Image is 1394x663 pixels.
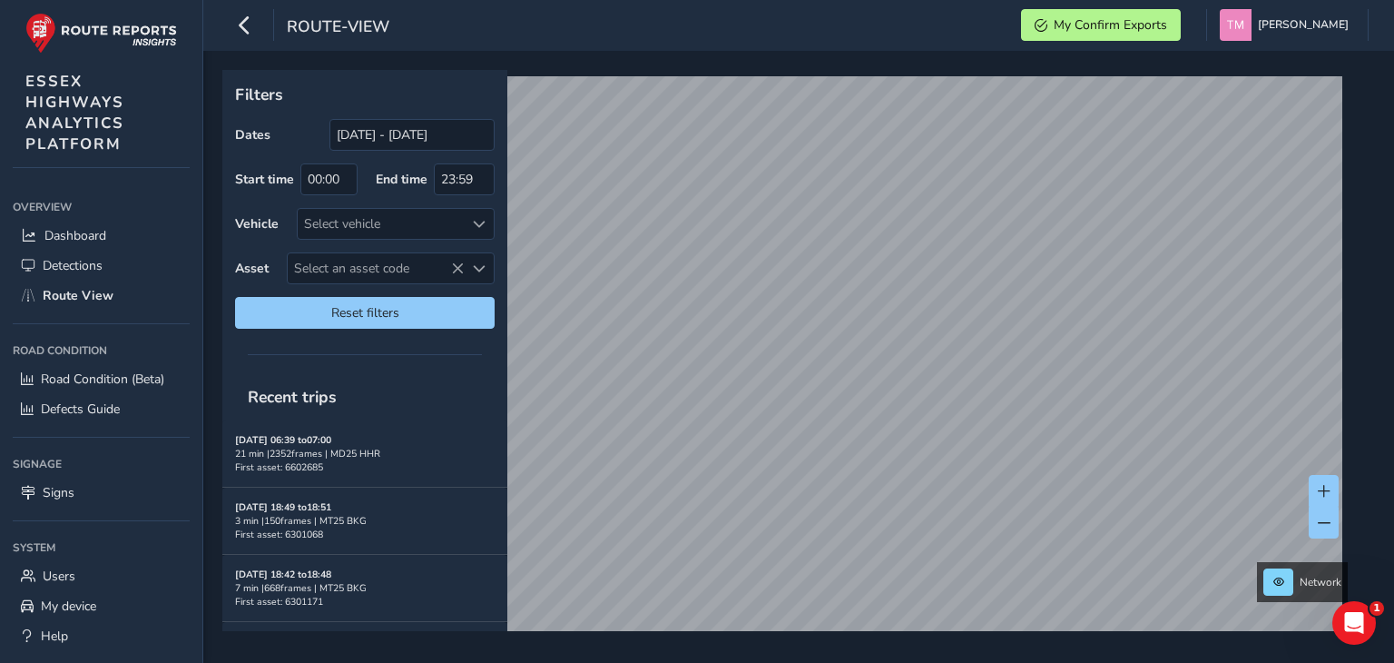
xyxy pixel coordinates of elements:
a: Route View [13,281,190,311]
label: Start time [235,171,294,188]
span: route-view [287,15,389,41]
label: End time [376,171,427,188]
a: Detections [13,251,190,281]
span: My device [41,598,96,615]
div: 7 min | 668 frames | MT25 BKG [235,581,495,595]
span: Signs [43,484,74,501]
label: Vehicle [235,215,279,233]
span: My Confirm Exports [1054,16,1167,34]
span: Users [43,568,75,585]
span: Route View [43,287,113,304]
span: Reset filters [249,304,481,322]
label: Asset [235,260,269,277]
span: First asset: 6602685 [235,460,323,474]
div: 21 min | 2352 frames | MD25 HHR [235,447,495,460]
a: Signs [13,478,190,508]
span: Network [1300,575,1341,589]
button: Reset filters [235,297,495,329]
img: rr logo [25,13,177,54]
div: Road Condition [13,337,190,364]
div: Signage [13,450,190,478]
span: Defects Guide [41,401,120,418]
a: My device [13,591,190,621]
a: Dashboard [13,221,190,251]
strong: [DATE] 18:49 to 18:51 [235,500,331,514]
button: My Confirm Exports [1021,9,1181,41]
div: Select an asset code [464,253,494,283]
span: Dashboard [44,227,106,244]
span: Help [41,628,68,645]
span: Recent trips [235,373,349,421]
span: Road Condition (Beta) [41,371,164,388]
p: Filters [235,83,495,106]
span: Detections [43,257,103,274]
canvas: Map [229,76,1342,652]
a: Defects Guide [13,394,190,424]
span: 1 [1369,601,1384,616]
a: Help [13,621,190,651]
a: Users [13,561,190,591]
img: diamond-layout [1220,9,1252,41]
span: First asset: 6301068 [235,528,323,541]
span: Select an asset code [288,253,464,283]
span: [PERSON_NAME] [1258,9,1349,41]
strong: [DATE] 18:42 to 18:48 [235,568,331,581]
div: System [13,534,190,561]
label: Dates [235,126,270,143]
div: Overview [13,193,190,221]
a: Road Condition (Beta) [13,364,190,394]
strong: [DATE] 06:39 to 07:00 [235,433,331,447]
span: ESSEX HIGHWAYS ANALYTICS PLATFORM [25,71,124,154]
button: [PERSON_NAME] [1220,9,1355,41]
div: 3 min | 150 frames | MT25 BKG [235,514,495,528]
span: First asset: 6301171 [235,595,323,609]
iframe: Intercom live chat [1332,601,1376,645]
div: Select vehicle [298,209,464,239]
